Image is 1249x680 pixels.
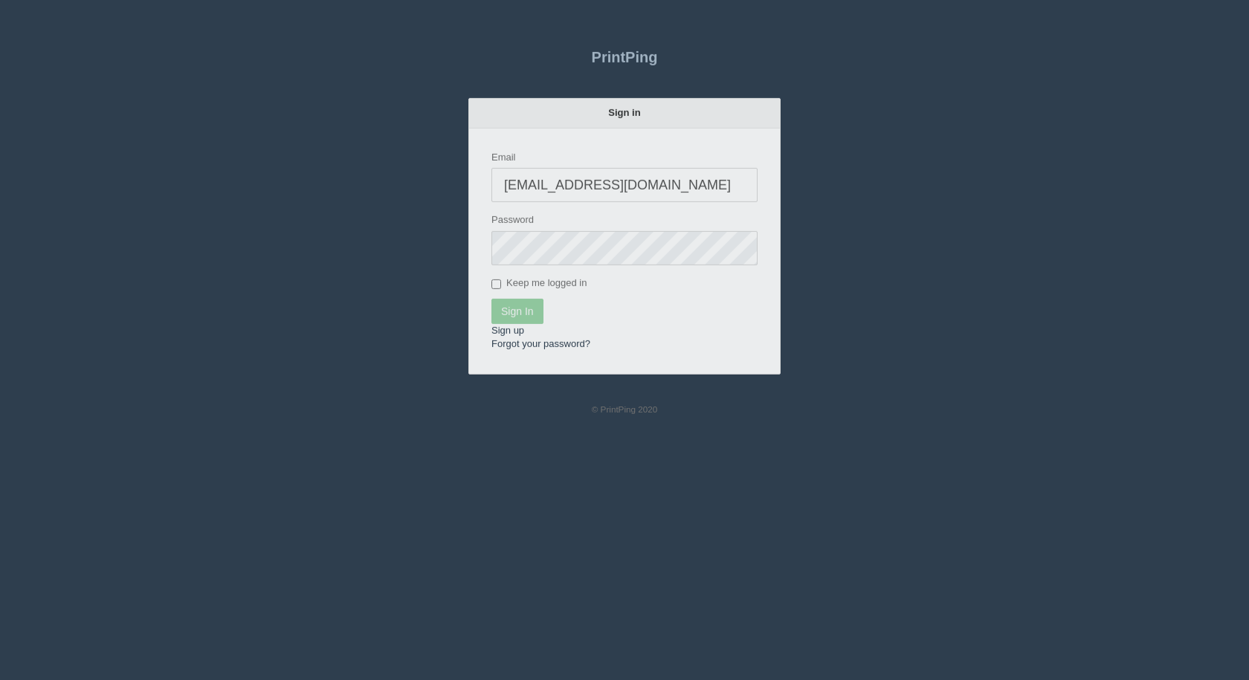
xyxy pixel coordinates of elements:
label: Keep me logged in [491,275,587,290]
input: Keep me logged in [491,278,501,288]
label: Email [491,149,516,163]
label: Password [491,212,534,226]
input: test@example.com [491,166,758,201]
a: Forgot your password? [491,337,590,348]
a: PrintPing [468,37,781,74]
small: © PrintPing 2020 [592,404,658,414]
strong: Sign in [608,106,640,117]
a: Sign up [491,323,524,334]
input: Sign In [491,297,543,323]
